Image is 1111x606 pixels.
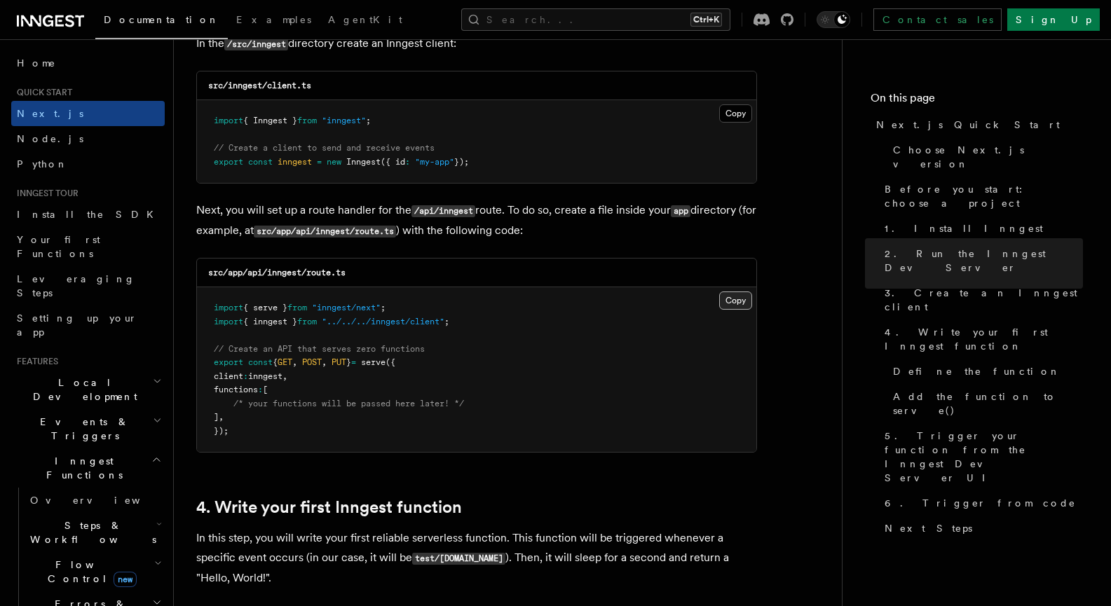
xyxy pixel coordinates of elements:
span: ; [366,116,371,125]
span: }); [454,157,469,167]
span: } [346,357,351,367]
span: "../../../inngest/client" [322,317,444,326]
a: 2. Run the Inngest Dev Server [879,241,1083,280]
span: Next.js [17,108,83,119]
span: { serve } [243,303,287,312]
button: Copy [719,291,752,310]
span: Install the SDK [17,209,162,220]
span: Events & Triggers [11,415,153,443]
span: { Inngest } [243,116,297,125]
button: Flow Controlnew [25,552,165,591]
h4: On this page [871,90,1083,112]
span: Quick start [11,87,72,98]
span: Add the function to serve() [893,390,1083,418]
span: functions [214,385,258,394]
a: Node.js [11,126,165,151]
span: Steps & Workflows [25,518,156,546]
span: inngest [278,157,312,167]
span: 6. Trigger from code [885,496,1076,510]
span: }); [214,426,229,436]
span: Next.js Quick Start [876,118,1060,132]
a: Sign Up [1007,8,1100,31]
span: import [214,317,243,326]
code: src/inngest/client.ts [208,81,311,90]
span: 5. Trigger your function from the Inngest Dev Server UI [885,429,1083,485]
a: 5. Trigger your function from the Inngest Dev Server UI [879,423,1083,490]
code: /api/inngest [411,205,475,217]
a: Contact sales [873,8,1002,31]
span: Home [17,56,56,70]
span: // Create a client to send and receive events [214,143,435,153]
span: AgentKit [328,14,402,25]
span: ({ id [381,157,405,167]
span: POST [302,357,322,367]
p: Next, you will set up a route handler for the route. To do so, create a file inside your director... [196,200,757,241]
button: Events & Triggers [11,409,165,448]
a: Next.js [11,101,165,126]
span: from [297,317,317,326]
span: Documentation [104,14,219,25]
a: Before you start: choose a project [879,177,1083,216]
code: test/[DOMAIN_NAME] [412,553,505,565]
button: Local Development [11,370,165,409]
span: new [327,157,341,167]
span: Examples [236,14,311,25]
span: import [214,116,243,125]
a: Add the function to serve() [887,384,1083,423]
span: "inngest" [322,116,366,125]
span: ; [381,303,386,312]
span: import [214,303,243,312]
button: Search...Ctrl+K [461,8,730,31]
span: [ [263,385,268,394]
button: Inngest Functions [11,448,165,488]
span: Python [17,158,68,170]
span: "my-app" [415,157,454,167]
span: export [214,357,243,367]
p: In this step, you will write your first reliable serverless function. This function will be trigg... [196,528,757,588]
a: 1. Install Inngest [879,216,1083,241]
span: const [248,157,273,167]
a: 4. Write your first Inngest function [879,319,1083,359]
a: Define the function [887,359,1083,384]
span: Inngest tour [11,188,79,199]
a: Overview [25,488,165,513]
span: "inngest/next" [312,303,381,312]
span: /* your functions will be passed here later! */ [233,399,464,408]
span: from [297,116,317,125]
a: Setting up your app [11,305,165,345]
span: const [248,357,273,367]
span: 4. Write your first Inngest function [885,325,1083,353]
a: Examples [228,4,320,38]
span: export [214,157,243,167]
code: app [671,205,690,217]
a: Next.js Quick Start [871,112,1083,137]
span: Features [11,356,58,367]
span: Node.js [17,133,83,144]
span: Choose Next.js version [893,143,1083,171]
span: GET [278,357,292,367]
span: = [317,157,322,167]
span: Flow Control [25,558,154,586]
span: : [258,385,263,394]
span: { inngest } [243,317,297,326]
span: Next Steps [885,521,972,535]
span: Setting up your app [17,312,137,338]
span: = [351,357,356,367]
a: Python [11,151,165,177]
span: 3. Create an Inngest client [885,286,1083,314]
span: Inngest [346,157,381,167]
span: Define the function [893,364,1061,378]
a: Install the SDK [11,202,165,227]
span: 1. Install Inngest [885,221,1043,235]
span: // Create an API that serves zero functions [214,344,425,354]
span: serve [361,357,386,367]
span: inngest [248,371,282,381]
span: new [114,572,137,587]
a: Choose Next.js version [887,137,1083,177]
span: Local Development [11,376,153,404]
a: 6. Trigger from code [879,490,1083,516]
span: 2. Run the Inngest Dev Server [885,247,1083,275]
span: Inngest Functions [11,454,151,482]
span: Leveraging Steps [17,273,135,298]
a: Home [11,50,165,76]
